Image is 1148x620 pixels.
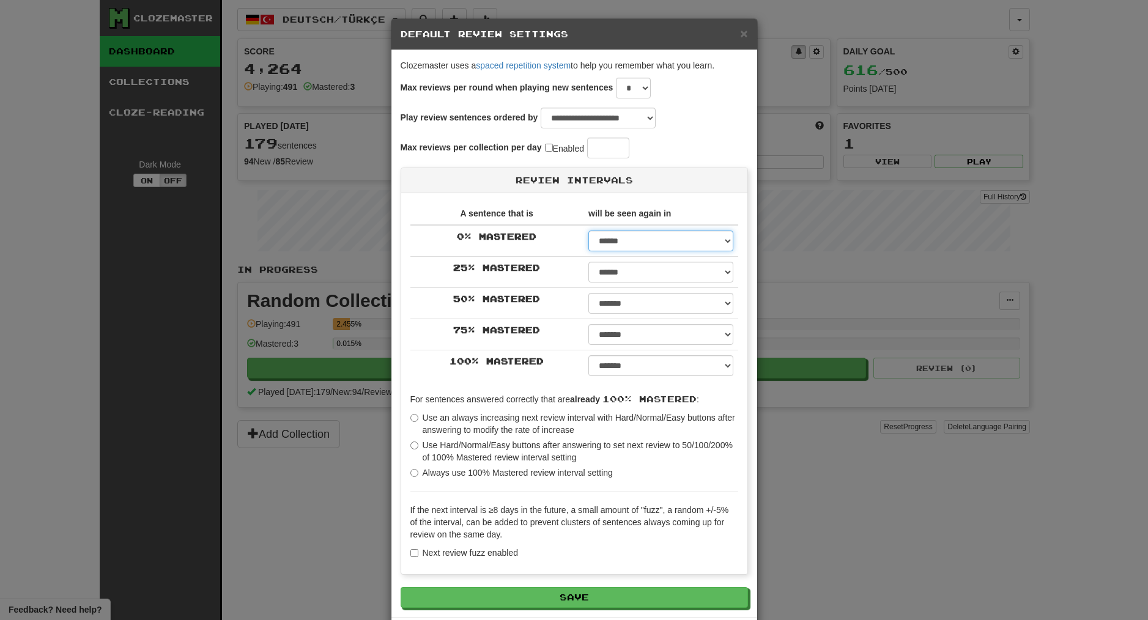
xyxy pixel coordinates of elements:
p: If the next interval is ≥8 days in the future, a small amount of "fuzz", a random +/-5% of the in... [410,504,738,541]
label: Play review sentences ordered by [401,111,538,124]
label: 50 % Mastered [453,293,540,305]
span: × [740,26,747,40]
label: Max reviews per round when playing new sentences [401,81,613,94]
a: spaced repetition system [476,61,571,70]
label: Enabled [545,141,584,155]
label: 0 % Mastered [457,231,536,243]
button: Save [401,587,748,608]
label: Use an always increasing next review interval with Hard/Normal/Easy buttons after answering to mo... [410,411,738,436]
p: Clozemaster uses a to help you remember what you learn. [401,59,748,72]
th: will be seen again in [583,202,738,225]
label: Max reviews per collection per day [401,141,542,153]
input: Use Hard/Normal/Easy buttons after answering to set next review to 50/100/200% of 100% Mastered r... [410,441,418,449]
input: Use an always increasing next review interval with Hard/Normal/Easy buttons after answering to mo... [410,414,418,422]
label: Use Hard/Normal/Easy buttons after answering to set next review to 50/100/200% of 100% Mastered r... [410,439,738,463]
strong: already [570,394,600,404]
h5: Default Review Settings [401,28,748,40]
label: 100 % Mastered [450,355,544,367]
button: Close [740,27,747,40]
th: A sentence that is [410,202,584,225]
input: Next review fuzz enabled [410,549,418,557]
div: Review Intervals [401,168,747,193]
label: 25 % Mastered [453,262,540,274]
input: Always use 100% Mastered review interval setting [410,469,418,477]
span: 100% Mastered [602,394,697,404]
p: For sentences answered correctly that are : [410,393,738,405]
input: Enabled [545,144,553,152]
label: 75 % Mastered [453,324,540,336]
label: Always use 100% Mastered review interval setting [410,467,613,479]
label: Next review fuzz enabled [410,547,518,559]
